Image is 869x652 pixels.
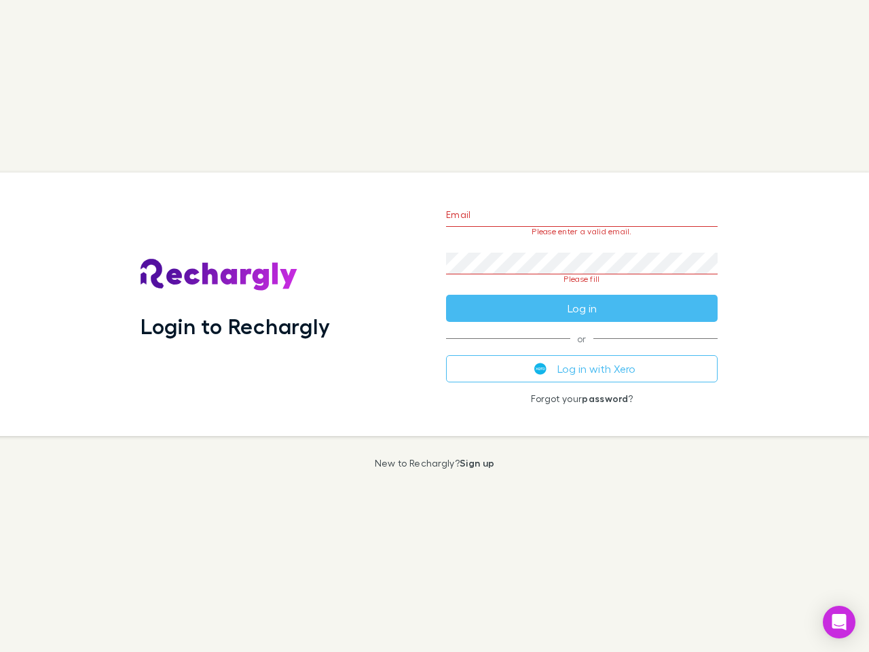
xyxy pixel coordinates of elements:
a: Sign up [460,457,494,469]
div: Open Intercom Messenger [823,606,855,638]
button: Log in with Xero [446,355,718,382]
p: Forgot your ? [446,393,718,404]
p: Please fill [446,274,718,284]
img: Xero's logo [534,363,547,375]
p: Please enter a valid email. [446,227,718,236]
p: New to Rechargly? [375,458,495,469]
a: password [582,393,628,404]
img: Rechargly's Logo [141,259,298,291]
span: or [446,338,718,339]
h1: Login to Rechargly [141,313,330,339]
button: Log in [446,295,718,322]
